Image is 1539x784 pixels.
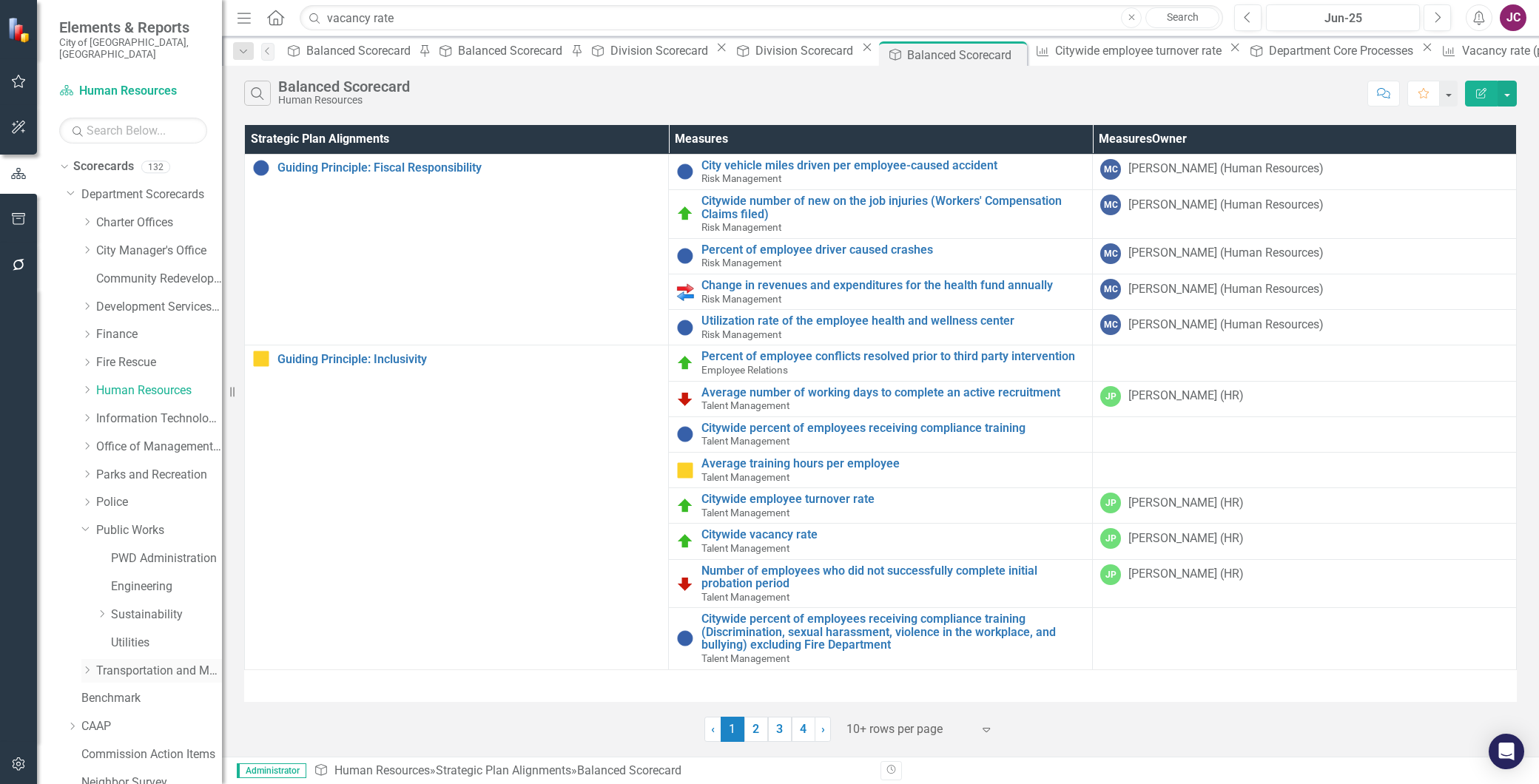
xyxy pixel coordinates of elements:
td: Double-Click to Edit Right Click for Context Menu [245,345,669,669]
a: 3 [768,717,792,742]
td: Double-Click to Edit Right Click for Context Menu [669,274,1093,310]
a: 2 [744,717,768,742]
a: Parks and Recreation [96,467,222,484]
div: MC [1100,159,1121,180]
div: Jun-25 [1271,10,1415,27]
div: Human Resources [278,95,410,106]
span: Talent Management [701,652,789,664]
td: Double-Click to Edit [1093,524,1517,559]
a: Average number of working days to complete an active recruitment [701,386,1085,399]
a: Engineering [111,578,222,595]
small: City of [GEOGRAPHIC_DATA], [GEOGRAPHIC_DATA] [59,36,207,61]
td: Double-Click to Edit Right Click for Context Menu [669,238,1093,274]
a: Utilities [111,635,222,652]
div: MC [1100,195,1121,215]
a: 4 [792,717,815,742]
a: Citywide vacancy rate [701,528,1085,541]
td: Double-Click to Edit Right Click for Context Menu [669,559,1093,608]
span: Talent Management [701,471,789,483]
td: Double-Click to Edit Right Click for Context Menu [669,190,1093,239]
span: Risk Management [701,257,781,268]
a: Strategic Plan Alignments [436,763,571,777]
a: Search [1145,7,1219,28]
a: Number of employees who did not successfully complete initial probation period [701,564,1085,590]
span: ‹ [711,722,715,736]
span: Employee Relations [701,364,788,376]
img: Information Unavailable [676,319,694,337]
a: Department Core Processes [1245,41,1418,60]
a: Development Services Department [96,299,222,316]
img: Information Unavailable [676,247,694,265]
a: Division Scorecard [586,41,713,60]
div: [PERSON_NAME] (Human Resources) [1128,281,1324,298]
span: Talent Management [701,507,789,518]
a: Balanced Scorecard [434,41,567,60]
a: Police [96,494,222,511]
a: Public Works [96,522,222,539]
div: Department Core Processes [1269,41,1418,60]
img: Proceeding as Planned [676,205,694,223]
div: Balanced Scorecard [306,41,415,60]
div: Division Scorecard [610,41,713,60]
div: [PERSON_NAME] (Human Resources) [1128,317,1324,334]
a: Citywide employee turnover rate [1030,41,1225,60]
a: Guiding Principle: Inclusivity [277,353,661,366]
img: Information Unavailable [676,629,694,647]
span: Administrator [237,763,306,778]
div: Division Scorecard [755,41,858,60]
a: Balanced Scorecard [282,41,415,60]
span: 1 [721,717,744,742]
a: Transportation and Mobility [96,663,222,680]
a: Guiding Principle: Fiscal Responsibility [277,161,661,175]
div: Balanced Scorecard [577,763,681,777]
td: Double-Click to Edit [1093,238,1517,274]
img: Information Unavailable [252,159,270,177]
a: City vehicle miles driven per employee-caused accident [701,159,1085,172]
td: Double-Click to Edit [1093,154,1517,189]
img: Proceeding as Planned [676,533,694,550]
div: Balanced Scorecard [458,41,567,60]
div: JP [1100,528,1121,549]
span: Elements & Reports [59,18,207,36]
span: Talent Management [701,542,789,554]
td: Double-Click to Edit Right Click for Context Menu [669,524,1093,559]
td: Double-Click to Edit Right Click for Context Menu [669,310,1093,345]
td: Double-Click to Edit Right Click for Context Menu [669,154,1093,189]
a: Human Resources [334,763,430,777]
td: Double-Click to Edit [1093,559,1517,608]
td: Double-Click to Edit [1093,274,1517,310]
a: Citywide number of new on the job injuries (Workers' Compensation Claims filed) [701,195,1085,220]
img: Proceeding as Planned [676,354,694,372]
a: Division Scorecard [731,41,858,60]
td: Double-Click to Edit Right Click for Context Menu [245,154,669,345]
a: Charter Offices [96,214,222,232]
span: Talent Management [701,435,789,447]
img: Information Unavailable [676,425,694,443]
td: Double-Click to Edit [1093,488,1517,524]
a: Finance [96,326,222,343]
button: Jun-25 [1266,4,1420,31]
td: Double-Click to Edit Right Click for Context Menu [669,488,1093,524]
a: Commission Action Items [81,746,222,763]
a: Utilization rate of the employee health and wellness center [701,314,1085,328]
input: Search ClearPoint... [300,5,1223,31]
div: [PERSON_NAME] (HR) [1128,495,1244,512]
img: Information Unavailable [676,163,694,180]
button: JC [1500,4,1526,31]
td: Double-Click to Edit Right Click for Context Menu [669,416,1093,452]
span: Talent Management [701,399,789,411]
div: Citywide employee turnover rate [1055,41,1226,60]
a: Percent of employee conflicts resolved prior to third party intervention [701,350,1085,363]
span: › [821,722,825,736]
div: Balanced Scorecard [278,78,410,95]
div: MC [1100,314,1121,335]
td: Double-Click to Edit [1093,345,1517,381]
div: [PERSON_NAME] (HR) [1128,388,1244,405]
div: JP [1100,564,1121,585]
div: Balanced Scorecard [907,46,1023,64]
td: Double-Click to Edit [1093,608,1517,669]
a: Sustainability [111,606,222,624]
td: Double-Click to Edit Right Click for Context Menu [669,381,1093,416]
span: Risk Management [701,172,781,184]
